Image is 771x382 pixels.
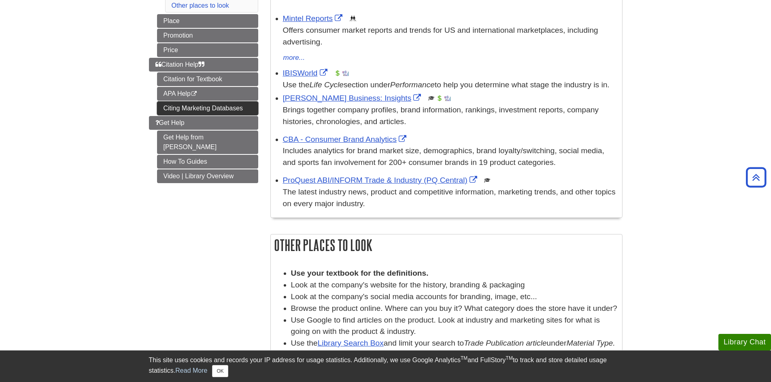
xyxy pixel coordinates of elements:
[390,80,435,89] i: Performance
[149,116,258,130] a: Get Help
[149,58,258,72] a: Citation Help
[318,339,384,347] a: Library Search Box
[283,79,618,91] div: Use the section under to help you determine what stage the industry is in.
[283,52,306,63] button: more...
[157,72,258,86] a: Citation for Textbook
[283,104,618,128] p: Brings together company profiles, brand information, rankings, investment reports, company histor...
[155,119,185,126] span: Get Help
[464,339,546,347] em: Trade Publication article
[157,14,258,28] a: Place
[350,15,356,22] img: Demographics
[157,101,258,115] a: Citing Marketing Databases
[291,279,618,291] li: Look at the company's website for the history, branding & packaging
[283,94,423,102] a: Link opens in new window
[743,172,769,183] a: Back to Top
[283,69,329,77] a: Link opens in new window
[291,314,618,338] li: Use Google to find articles on the product. Look at industry and marketing sites for what is goin...
[157,29,258,42] a: Promotion
[283,145,618,169] p: Includes analytics for brand market size, demographics, brand loyalty/switching, social media, an...
[175,367,207,374] a: Read More
[283,135,409,144] a: Link opens in new window
[283,186,618,210] p: The latest industry news, product and competitive information, marketing trends, and other topics...
[191,91,198,97] i: This link opens in a new window
[212,365,228,377] button: Close
[172,2,229,9] a: Other places to look
[567,339,615,347] em: Material Type.
[157,155,258,169] a: How To Guides
[283,14,345,23] a: Link opens in new window
[310,80,344,89] i: Life Cycle
[334,70,341,76] img: Financial Report
[149,355,622,377] div: This site uses cookies and records your IP address for usage statistics. Additionally, we use Goo...
[283,176,479,184] a: Link opens in new window
[506,355,513,361] sup: TM
[291,291,618,303] li: Look at the company's social media accounts for branding, image, etc...
[291,338,618,349] li: Use the and limit your search to under
[283,25,618,48] p: Offers consumer market reports and trends for US and international marketplaces, including advert...
[342,70,349,76] img: Industry Report
[155,61,205,68] span: Citation Help
[271,234,622,256] h2: Other places to look
[718,334,771,350] button: Library Chat
[157,43,258,57] a: Price
[444,95,451,101] img: Industry Report
[461,355,467,361] sup: TM
[291,269,429,277] strong: Use your textbook for the definitions.
[157,87,258,101] a: APA Help
[484,177,491,184] img: Scholarly or Peer Reviewed
[291,303,618,314] li: Browse the product online. Where can you buy it? What category does the store have it under?
[157,131,258,154] a: Get Help from [PERSON_NAME]
[428,95,435,101] img: Scholarly or Peer Reviewed
[436,95,443,101] img: Financial Report
[157,169,258,183] a: Video | Library Overview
